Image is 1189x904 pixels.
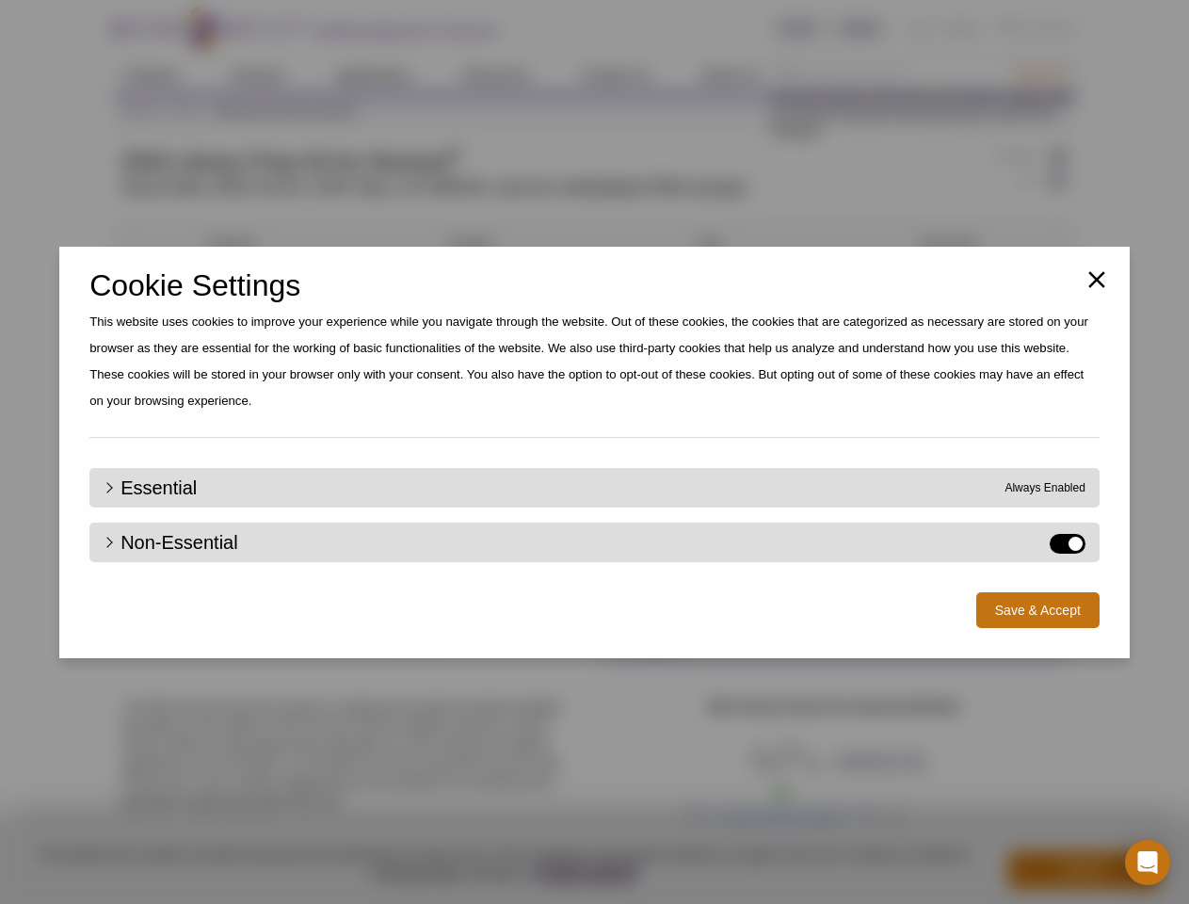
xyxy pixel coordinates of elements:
[104,479,197,496] a: Essential
[1125,840,1170,885] div: Open Intercom Messenger
[89,309,1100,414] p: This website uses cookies to improve your experience while you navigate through the website. Out ...
[89,277,1100,294] h2: Cookie Settings
[104,534,238,551] a: Non-Essential
[1004,479,1085,496] span: Always Enabled
[976,592,1100,628] button: Save & Accept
